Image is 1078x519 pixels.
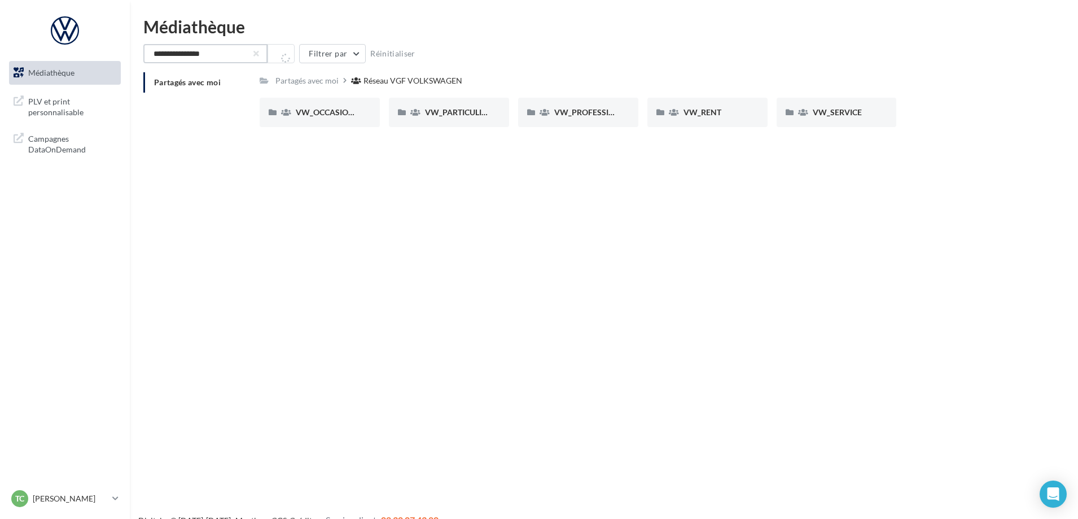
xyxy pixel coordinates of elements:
[683,107,721,117] span: VW_RENT
[363,75,462,86] div: Réseau VGF VOLKSWAGEN
[299,44,366,63] button: Filtrer par
[28,94,116,118] span: PLV et print personnalisable
[7,61,123,85] a: Médiathèque
[7,89,123,123] a: PLV et print personnalisable
[275,75,339,86] div: Partagés avec moi
[154,77,221,87] span: Partagés avec moi
[28,68,75,77] span: Médiathèque
[33,493,108,504] p: [PERSON_NAME]
[425,107,496,117] span: VW_PARTICULIERS
[813,107,862,117] span: VW_SERVICE
[366,47,420,60] button: Réinitialiser
[9,488,121,509] a: TC [PERSON_NAME]
[28,131,116,155] span: Campagnes DataOnDemand
[7,127,123,160] a: Campagnes DataOnDemand
[554,107,640,117] span: VW_PROFESSIONNELS
[143,18,1064,35] div: Médiathèque
[296,107,406,117] span: VW_OCCASIONS_GARANTIES
[1040,481,1067,508] div: Open Intercom Messenger
[15,493,24,504] span: TC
